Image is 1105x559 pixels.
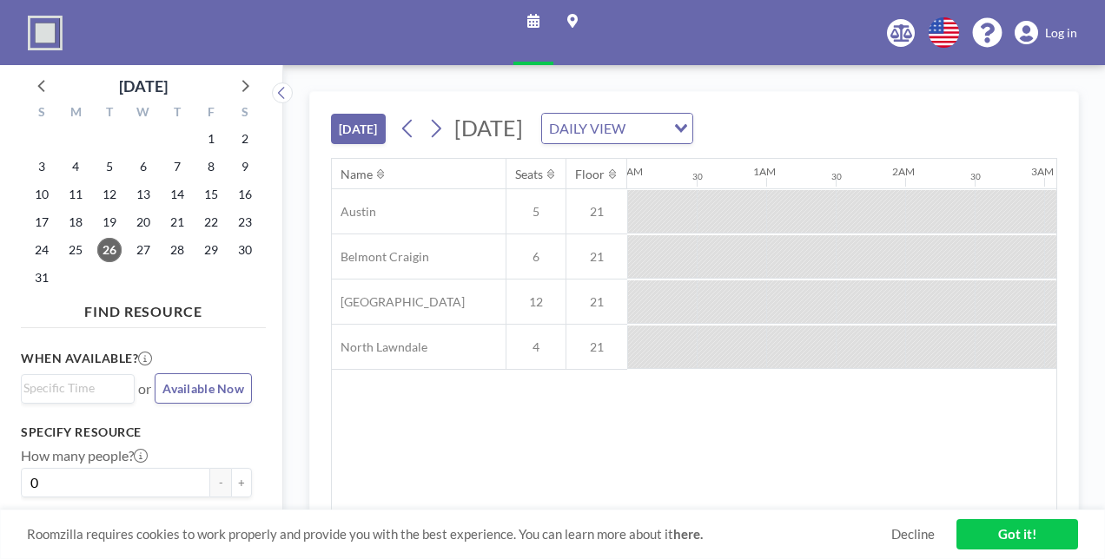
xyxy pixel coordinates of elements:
[542,114,692,143] div: Search for option
[59,102,93,125] div: M
[63,238,88,262] span: Monday, August 25, 2025
[28,16,63,50] img: organization-logo
[63,155,88,179] span: Monday, August 4, 2025
[332,249,429,265] span: Belmont Craigin
[506,294,566,310] span: 12
[233,210,257,234] span: Saturday, August 23, 2025
[131,210,155,234] span: Wednesday, August 20, 2025
[233,155,257,179] span: Saturday, August 9, 2025
[22,375,134,401] div: Search for option
[506,204,566,220] span: 5
[97,238,122,262] span: Tuesday, August 26, 2025
[30,210,54,234] span: Sunday, August 17, 2025
[138,380,151,398] span: or
[21,447,148,464] label: How many people?
[30,155,54,179] span: Sunday, August 3, 2025
[30,238,54,262] span: Sunday, August 24, 2025
[97,155,122,179] span: Tuesday, August 5, 2025
[165,210,189,234] span: Thursday, August 21, 2025
[233,127,257,151] span: Saturday, August 2, 2025
[155,373,252,404] button: Available Now
[127,102,161,125] div: W
[165,182,189,207] span: Thursday, August 14, 2025
[63,210,88,234] span: Monday, August 18, 2025
[97,182,122,207] span: Tuesday, August 12, 2025
[331,114,386,144] button: [DATE]
[199,182,223,207] span: Friday, August 15, 2025
[21,424,252,440] h3: Specify resource
[131,155,155,179] span: Wednesday, August 6, 2025
[332,204,376,220] span: Austin
[332,339,427,355] span: North Lawndale
[233,182,257,207] span: Saturday, August 16, 2025
[233,238,257,262] span: Saturday, August 30, 2025
[614,165,643,178] div: 12AM
[63,182,88,207] span: Monday, August 11, 2025
[210,468,231,497] button: -
[454,115,523,141] span: [DATE]
[566,204,627,220] span: 21
[199,155,223,179] span: Friday, August 8, 2025
[1015,21,1077,45] a: Log in
[93,102,127,125] div: T
[119,74,168,98] div: [DATE]
[341,167,373,182] div: Name
[25,102,59,125] div: S
[131,182,155,207] span: Wednesday, August 13, 2025
[506,339,566,355] span: 4
[891,526,935,543] a: Decline
[162,381,244,396] span: Available Now
[231,468,252,497] button: +
[831,171,842,182] div: 30
[165,155,189,179] span: Thursday, August 7, 2025
[566,339,627,355] span: 21
[956,519,1078,549] a: Got it!
[970,171,981,182] div: 30
[160,102,194,125] div: T
[631,117,664,140] input: Search for option
[199,127,223,151] span: Friday, August 1, 2025
[194,102,228,125] div: F
[566,294,627,310] span: 21
[892,165,915,178] div: 2AM
[199,238,223,262] span: Friday, August 29, 2025
[1031,165,1054,178] div: 3AM
[546,117,629,140] span: DAILY VIEW
[575,167,605,182] div: Floor
[692,171,703,182] div: 30
[753,165,776,178] div: 1AM
[30,266,54,290] span: Sunday, August 31, 2025
[228,102,261,125] div: S
[673,526,703,542] a: here.
[27,526,891,543] span: Roomzilla requires cookies to work properly and provide you with the best experience. You can lea...
[21,296,266,320] h4: FIND RESOURCE
[566,249,627,265] span: 21
[23,378,124,398] input: Search for option
[332,294,465,310] span: [GEOGRAPHIC_DATA]
[199,210,223,234] span: Friday, August 22, 2025
[515,167,543,182] div: Seats
[506,249,566,265] span: 6
[30,182,54,207] span: Sunday, August 10, 2025
[1045,25,1077,41] span: Log in
[97,210,122,234] span: Tuesday, August 19, 2025
[165,238,189,262] span: Thursday, August 28, 2025
[131,238,155,262] span: Wednesday, August 27, 2025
